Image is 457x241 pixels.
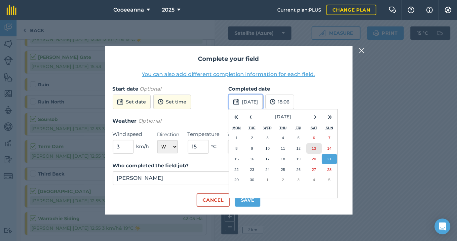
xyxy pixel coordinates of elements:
abbr: 28 September 2025 [327,167,332,172]
button: [DATE] [258,109,308,124]
abbr: 24 September 2025 [265,167,270,172]
h2: Complete your field [113,54,345,64]
span: ° C [211,143,217,150]
abbr: 6 September 2025 [313,136,315,140]
abbr: 14 September 2025 [327,146,332,150]
abbr: Monday [233,126,241,130]
img: svg+xml;base64,PD94bWwgdmVyc2lvbj0iMS4wIiBlbmNvZGluZz0idXRmLTgiPz4KPCEtLSBHZW5lcmF0b3I6IEFkb2JlIE... [270,98,276,106]
button: 18 September 2025 [275,154,291,164]
button: 2 October 2025 [275,175,291,185]
img: A question mark icon [407,7,415,13]
img: svg+xml;base64,PD94bWwgdmVyc2lvbj0iMS4wIiBlbmNvZGluZz0idXRmLTgiPz4KPCEtLSBHZW5lcmF0b3I6IEFkb2JlIE... [158,98,164,106]
abbr: 7 September 2025 [328,136,330,140]
button: 18:06 [265,95,294,109]
button: 3 September 2025 [260,133,275,143]
abbr: 10 September 2025 [265,146,270,150]
img: fieldmargin Logo [7,5,17,15]
label: Wind speed [113,130,149,138]
abbr: Thursday [280,126,287,130]
strong: Who completed the field job? [113,162,189,169]
img: svg+xml;base64,PD94bWwgdmVyc2lvbj0iMS4wIiBlbmNvZGluZz0idXRmLTgiPz4KPCEtLSBHZW5lcmF0b3I6IEFkb2JlIE... [117,98,124,106]
abbr: 16 September 2025 [250,157,254,161]
img: Two speech bubbles overlapping with the left bubble in the forefront [389,7,397,13]
img: A cog icon [444,7,452,13]
button: 25 September 2025 [275,164,291,175]
abbr: 8 September 2025 [236,146,238,150]
button: » [323,109,337,124]
em: Optional [138,118,162,124]
abbr: 25 September 2025 [281,167,285,172]
span: km/h [136,143,149,150]
button: › [308,109,323,124]
div: Open Intercom Messenger [435,219,450,234]
button: [DATE] [229,95,263,109]
button: 17 September 2025 [260,154,275,164]
strong: Completed date [229,86,270,92]
abbr: 4 October 2025 [313,178,315,182]
span: 2025 [162,6,174,14]
abbr: 2 September 2025 [251,136,253,140]
button: 13 September 2025 [306,143,322,154]
abbr: 1 September 2025 [236,136,238,140]
button: 1 October 2025 [260,175,275,185]
h3: Weather [113,117,345,125]
img: svg+xml;base64,PHN2ZyB4bWxucz0iaHR0cDovL3d3dy53My5vcmcvMjAwMC9zdmciIHdpZHRoPSIxNyIgaGVpZ2h0PSIxNy... [426,6,433,14]
button: Set time [153,95,191,109]
strong: Start date [113,86,138,92]
button: 21 September 2025 [322,154,337,164]
button: 16 September 2025 [244,154,260,164]
label: Weather [228,131,260,139]
img: svg+xml;base64,PHN2ZyB4bWxucz0iaHR0cDovL3d3dy53My5vcmcvMjAwMC9zdmciIHdpZHRoPSIyMiIgaGVpZ2h0PSIzMC... [359,47,365,55]
label: Direction [157,131,180,139]
abbr: 20 September 2025 [312,157,316,161]
button: 22 September 2025 [229,164,245,175]
button: 3 October 2025 [291,175,306,185]
button: 30 September 2025 [244,175,260,185]
abbr: 4 September 2025 [282,136,284,140]
button: 4 September 2025 [275,133,291,143]
button: 5 September 2025 [291,133,306,143]
button: 10 September 2025 [260,143,275,154]
button: 4 October 2025 [306,175,322,185]
button: 9 September 2025 [244,143,260,154]
button: 20 September 2025 [306,154,322,164]
abbr: 5 September 2025 [297,136,299,140]
button: 5 October 2025 [322,175,337,185]
img: svg+xml;base64,PD94bWwgdmVyc2lvbj0iMS4wIiBlbmNvZGluZz0idXRmLTgiPz4KPCEtLSBHZW5lcmF0b3I6IEFkb2JlIE... [233,98,240,106]
abbr: 5 October 2025 [328,178,330,182]
button: 6 September 2025 [306,133,322,143]
abbr: 12 September 2025 [296,146,301,150]
abbr: 2 October 2025 [282,178,284,182]
button: 24 September 2025 [260,164,275,175]
abbr: 21 September 2025 [327,157,332,161]
button: 26 September 2025 [291,164,306,175]
abbr: 23 September 2025 [250,167,254,172]
button: You can also add different completion information for each field. [142,70,315,78]
abbr: 27 September 2025 [312,167,316,172]
abbr: 17 September 2025 [265,157,270,161]
button: ‹ [244,109,258,124]
abbr: Tuesday [248,126,255,130]
span: Current plan : PLUS [277,6,321,14]
button: 29 September 2025 [229,175,245,185]
span: [DATE] [275,114,291,120]
abbr: 19 September 2025 [296,157,301,161]
span: Cooeeanna [113,6,144,14]
abbr: 30 September 2025 [250,178,254,182]
button: 1 September 2025 [229,133,245,143]
label: Temperature [188,130,220,138]
abbr: Wednesday [263,126,272,130]
abbr: 9 September 2025 [251,146,253,150]
button: « [229,109,244,124]
abbr: 1 October 2025 [266,178,268,182]
abbr: 29 September 2025 [234,178,239,182]
em: Optional [140,86,162,92]
abbr: Sunday [326,126,333,130]
button: 27 September 2025 [306,164,322,175]
abbr: Friday [296,126,301,130]
abbr: 15 September 2025 [234,157,239,161]
button: 8 September 2025 [229,143,245,154]
abbr: 3 September 2025 [266,136,268,140]
abbr: 11 September 2025 [281,146,285,150]
a: Change plan [326,5,376,15]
